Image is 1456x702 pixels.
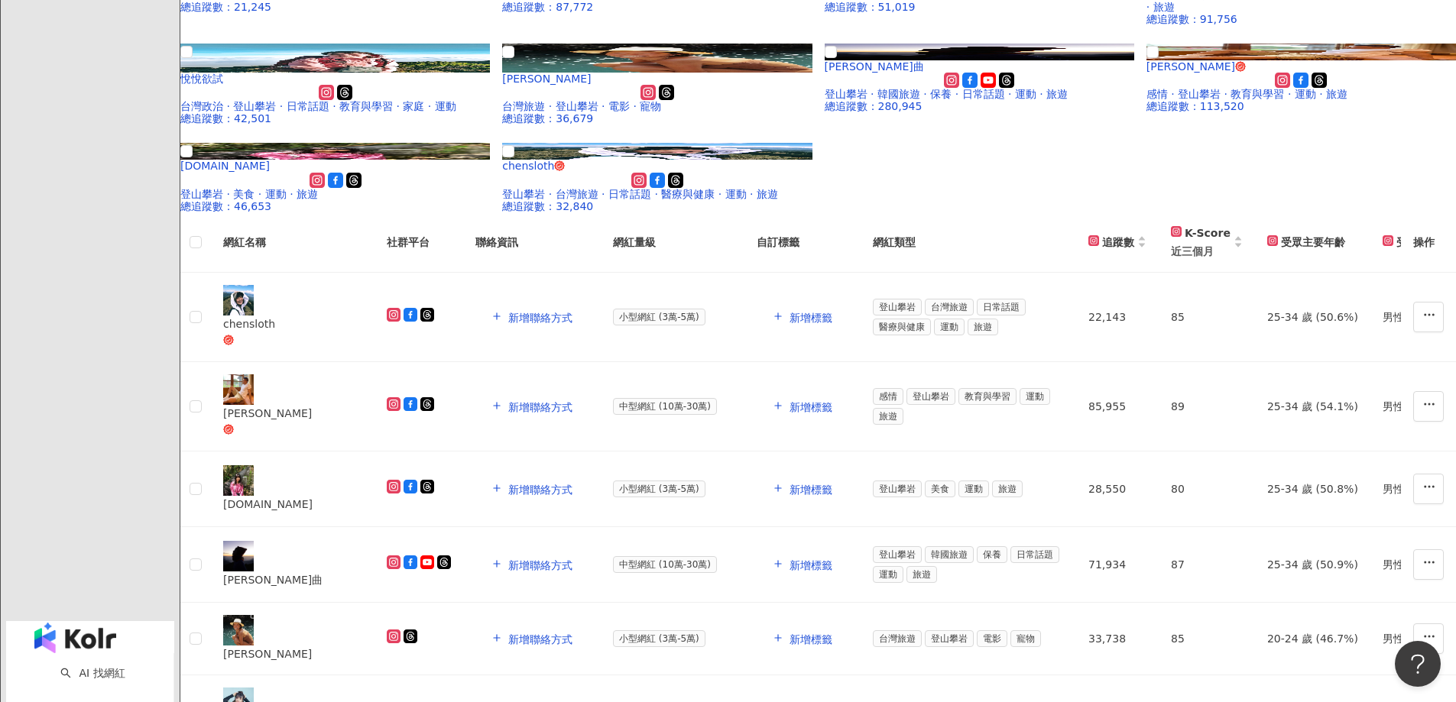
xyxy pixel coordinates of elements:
[223,571,362,588] div: [PERSON_NAME]曲
[1146,88,1456,100] div: 感情 · 登山攀岩 · 教育與學習 · 運動 · 旅遊
[508,312,572,324] span: 新增聯絡方式
[790,559,832,571] span: 新增標籤
[475,549,589,580] button: 新增聯絡方式
[861,212,1076,273] th: 網紅類型
[613,630,705,647] span: 小型網紅 (3萬-5萬)
[1010,630,1041,647] span: 寵物
[508,401,572,413] span: 新增聯絡方式
[1171,225,1231,241] div: K-Score
[223,645,362,662] div: [PERSON_NAME]
[1088,480,1146,497] div: 28,550
[1146,13,1237,25] span: 總追蹤數 ： 91,756
[1395,641,1441,687] iframe: Help Scout Beacon - Open
[757,391,848,422] button: 新增標籤
[1010,546,1059,563] span: 日常話題
[1267,630,1358,647] div: 20-24 歲 (46.7%)
[613,398,717,415] span: 中型網紅 (10萬-30萬)
[180,112,271,125] span: 總追蹤數 ： 42,501
[925,546,974,563] span: 韓國旅遊
[757,302,848,332] button: 新增標籤
[223,285,254,315] img: KOL Avatar
[757,549,848,580] button: 新增標籤
[180,160,270,172] span: [DOMAIN_NAME]
[744,212,861,273] th: 自訂標籤
[873,299,922,315] span: 登山攀岩
[502,100,812,112] div: 台灣旅遊 · 登山攀岩 · 電影 · 寵物
[211,212,375,273] th: 網紅名稱
[601,212,744,273] th: 網紅量級
[180,1,271,13] span: 總追蹤數 ： 21,245
[223,315,362,332] div: chensloth
[757,474,848,504] button: 新增標籤
[825,88,1134,100] div: 登山攀岩 · 韓國旅遊 · 保養 · 日常話題 · 運動 · 旅遊
[475,623,589,654] button: 新增聯絡方式
[1171,398,1243,415] div: 89
[180,188,490,200] div: 登山攀岩 · 美食 · 運動 · 旅遊
[223,541,254,571] img: KOL Avatar
[1267,556,1358,573] div: 25-34 歲 (50.9%)
[873,630,922,647] span: 台灣旅遊
[1146,60,1235,73] span: [PERSON_NAME]
[502,112,593,125] span: 總追蹤數 ： 36,679
[463,212,601,273] th: 聯絡資訊
[790,484,832,496] span: 新增標籤
[1171,630,1243,647] div: 85
[968,319,998,335] span: 旅遊
[873,566,903,583] span: 運動
[790,401,832,413] span: 新增標籤
[508,633,572,645] span: 新增聯絡方式
[1171,480,1243,497] div: 80
[1088,234,1134,251] div: 追蹤數
[825,60,924,73] span: [PERSON_NAME]曲
[180,200,271,212] span: 總追蹤數 ： 46,653
[502,73,591,85] span: [PERSON_NAME]
[223,496,362,513] div: [DOMAIN_NAME]
[958,388,1017,405] span: 教育與學習
[1267,309,1358,325] div: 25-34 歲 (50.6%)
[60,667,125,679] a: searchAI 找網紅
[873,408,903,425] span: 旅遊
[757,623,848,654] button: 新增標籤
[906,388,955,405] span: 登山攀岩
[502,1,593,13] span: 總追蹤數 ： 87,772
[502,160,554,172] span: chensloth
[502,143,812,160] img: KOL Avatar
[223,405,362,422] div: [PERSON_NAME]
[906,566,937,583] span: 旅遊
[613,556,717,573] span: 中型網紅 (10萬-30萬)
[502,44,812,73] img: KOL Avatar
[825,1,916,13] span: 總追蹤數 ： 51,019
[502,200,593,212] span: 總追蹤數 ： 32,840
[873,480,922,497] span: 登山攀岩
[925,630,974,647] span: 登山攀岩
[613,309,705,325] span: 小型網紅 (3萬-5萬)
[223,374,254,405] img: KOL Avatar
[223,615,254,645] img: KOL Avatar
[1171,556,1243,573] div: 87
[1267,234,1358,251] div: 受眾主要年齡
[475,474,589,504] button: 新增聯絡方式
[502,188,812,200] div: 登山攀岩 · 台灣旅遊 · 日常話題 · 醫療與健康 · 運動 · 旅遊
[934,319,965,335] span: 運動
[613,480,705,497] span: 小型網紅 (3萬-5萬)
[375,212,463,273] th: 社群平台
[825,100,923,112] span: 總追蹤數 ： 280,945
[825,44,1134,60] img: KOL Avatar
[1171,243,1231,260] span: 近三個月
[1088,309,1146,325] div: 22,143
[1267,480,1358,497] div: 25-34 歲 (50.8%)
[1088,630,1146,647] div: 33,738
[223,465,254,496] img: KOL Avatar
[475,391,589,422] button: 新增聯絡方式
[1146,44,1456,60] img: KOL Avatar
[1267,398,1358,415] div: 25-34 歲 (54.1%)
[34,623,116,653] img: logo
[873,319,931,335] span: 醫療與健康
[925,480,955,497] span: 美食
[1401,212,1456,273] th: 操作
[180,100,490,112] div: 台灣政治 · 登山攀岩 · 日常話題 · 教育與學習 · 家庭 · 運動
[1088,398,1146,415] div: 85,955
[1171,309,1243,325] div: 85
[977,630,1007,647] span: 電影
[977,299,1026,315] span: 日常話題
